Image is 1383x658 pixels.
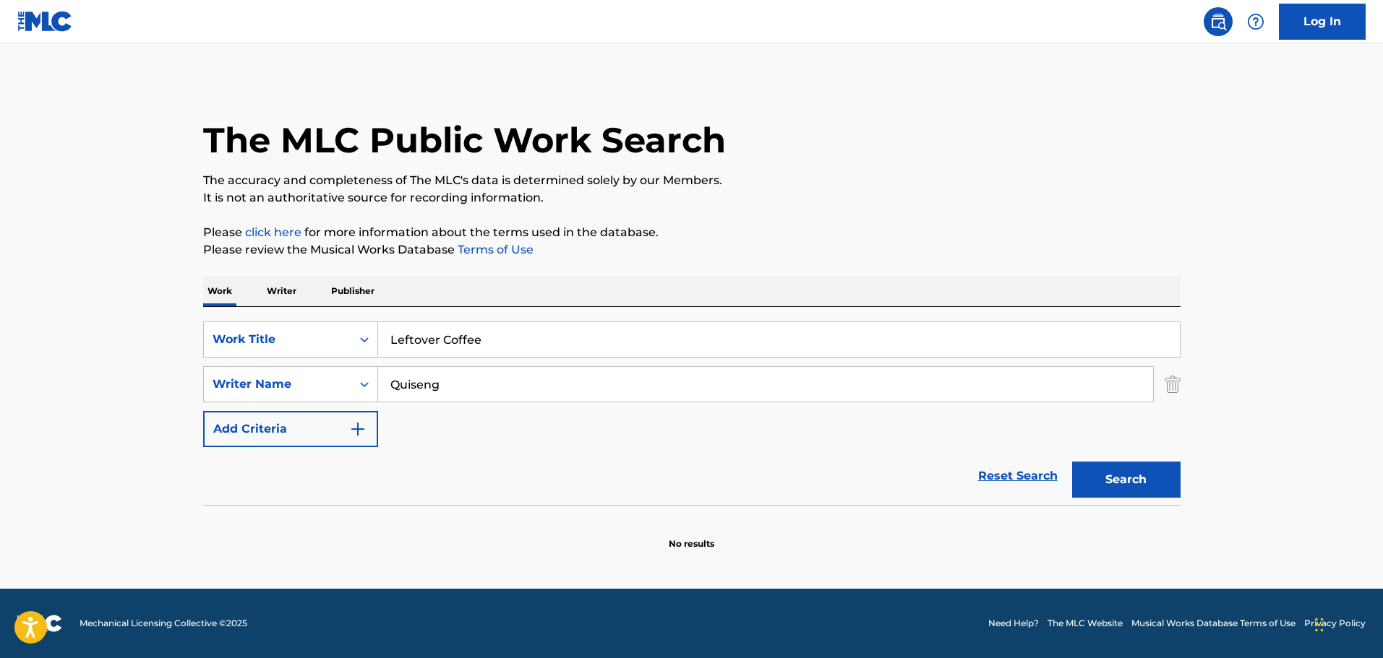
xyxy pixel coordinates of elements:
a: Log In [1279,4,1366,40]
a: Privacy Policy [1304,617,1366,630]
img: help [1247,13,1264,30]
p: It is not an authoritative source for recording information. [203,189,1181,207]
a: Musical Works Database Terms of Use [1131,617,1296,630]
img: MLC Logo [17,11,73,32]
img: Delete Criterion [1165,366,1181,402]
button: Add Criteria [203,411,378,447]
p: Please for more information about the terms used in the database. [203,224,1181,241]
a: Reset Search [971,460,1065,492]
a: click here [245,225,301,239]
img: logo [17,615,62,632]
span: Mechanical Licensing Collective © 2025 [80,617,247,630]
div: Work Title [213,331,343,348]
p: Publisher [327,276,379,306]
button: Search [1072,462,1181,498]
a: Public Search [1204,7,1233,36]
p: The accuracy and completeness of The MLC's data is determined solely by our Members. [203,172,1181,189]
p: Writer [262,276,301,306]
div: Drag [1315,603,1324,646]
a: The MLC Website [1048,617,1123,630]
img: 9d2ae6d4665cec9f34b9.svg [349,420,367,438]
a: Terms of Use [455,243,534,256]
a: Need Help? [988,617,1039,630]
p: Please review the Musical Works Database [203,241,1181,259]
h1: The MLC Public Work Search [203,118,726,162]
p: Work [203,276,236,306]
div: Writer Name [213,376,343,393]
img: search [1209,13,1227,30]
form: Search Form [203,321,1181,505]
div: Help [1241,7,1270,36]
iframe: Chat Widget [1311,589,1383,658]
p: No results [669,520,714,550]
